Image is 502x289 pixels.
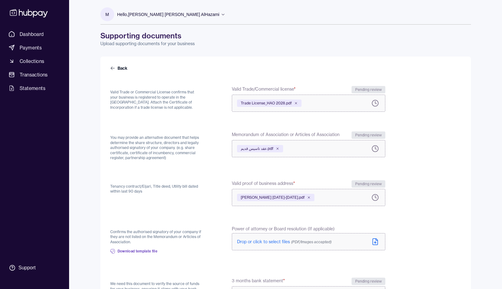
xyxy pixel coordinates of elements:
span: Transactions [20,71,48,78]
a: Dashboard [6,29,63,40]
span: Memorandum of Association or Articles of Association [232,131,340,139]
div: Pending review [352,180,385,188]
p: Tenancy contract/Eijari, Title deed, Utility bill dated within last 90 days [110,184,203,194]
a: Statements [6,83,63,94]
span: 3 months bank statement [232,278,285,285]
span: Valid proof of business address [232,180,295,188]
span: عقد تاسيس قديم.pdf [241,146,273,151]
a: Back [110,65,129,71]
a: Payments [6,42,63,53]
div: Support [18,264,36,271]
span: Download template file [118,249,158,254]
span: Valid Trade/Commercial license [232,86,296,93]
span: (PDF/Images accepted) [291,240,332,244]
div: Pending review [352,278,385,285]
span: [PERSON_NAME] [DATE]-[DATE].pdf [241,195,305,200]
p: Hello, [PERSON_NAME] [PERSON_NAME] AlHazami [117,11,220,18]
span: Trade License_HAO 2028.pdf [241,101,292,106]
a: Transactions [6,69,63,80]
span: Payments [20,44,42,51]
span: Dashboard [20,30,44,38]
div: Pending review [352,86,385,93]
p: Valid Trade or Commercial License confirms that your business is registered to operate in the [GE... [110,90,203,110]
div: Pending review [352,131,385,139]
a: Collections [6,56,63,67]
p: M [105,11,109,18]
a: Support [6,261,63,274]
span: Power of attorney or Board resolution (If applicable) [232,226,335,232]
p: Upload supporting documents for your business [100,41,471,47]
a: Download template file [110,244,158,258]
p: Confirms the authorised signatory of your company if they are not listed on the Memorandum or Art... [110,229,203,245]
span: Collections [20,57,44,65]
h1: Supporting documents [100,31,471,41]
span: Drop or click to select files [237,239,332,244]
span: Statements [20,84,45,92]
p: You may provide an alternative document that helps determine the share structure, directors and l... [110,135,203,161]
